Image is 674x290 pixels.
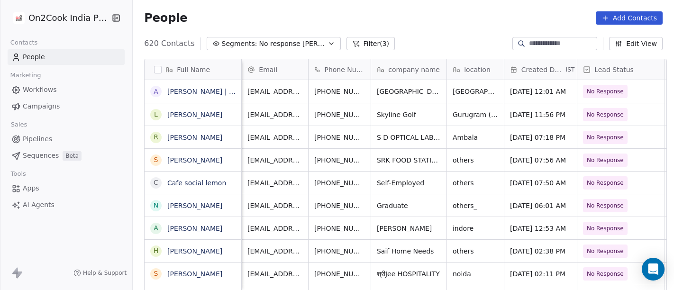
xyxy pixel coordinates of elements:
span: [PHONE_NUMBER] [314,110,365,119]
span: Tools [7,167,30,181]
span: [EMAIL_ADDRESS][DOMAIN_NAME] [247,178,302,188]
span: Campaigns [23,101,60,111]
a: [PERSON_NAME] | Content creator [167,88,281,95]
span: [EMAIL_ADDRESS][DOMAIN_NAME] [247,87,302,96]
span: [DATE] 11:56 PM [510,110,571,119]
span: [PHONE_NUMBER] [314,133,365,142]
div: Email [242,59,308,80]
span: [DATE] 07:50 AM [510,178,571,188]
span: [DATE] 06:01 AM [510,201,571,210]
span: No Response [587,201,624,210]
span: Workflows [23,85,57,95]
span: Gurugram ([GEOGRAPHIC_DATA]) [453,110,498,119]
span: [GEOGRAPHIC_DATA] [453,87,498,96]
span: Sales [7,118,31,132]
span: [PHONE_NUMBER] [314,201,365,210]
span: 620 Contacts [144,38,194,49]
span: Sequences [23,151,59,161]
a: [PERSON_NAME] [167,111,222,118]
span: Email [259,65,277,74]
a: [PERSON_NAME] [167,134,222,141]
span: [GEOGRAPHIC_DATA] [377,87,441,96]
button: On2Cook India Pvt. Ltd. [11,10,105,26]
span: [PHONE_NUMBER] [314,224,365,233]
div: Created DateIST [504,59,577,80]
span: [EMAIL_ADDRESS][DOMAIN_NAME] [247,133,302,142]
span: No response [PERSON_NAME] [259,39,326,49]
a: Campaigns [8,99,125,114]
span: Contacts [6,36,42,50]
a: Pipelines [8,131,125,147]
span: [PHONE_NUMBER] [314,269,365,279]
span: श्रीJee HOSPITALITY [377,269,441,279]
div: H [154,246,159,256]
div: Open Intercom Messenger [642,258,665,281]
span: [DATE] 02:38 PM [510,246,571,256]
a: [PERSON_NAME] [167,202,222,209]
span: Self-Employed [377,178,441,188]
span: People [23,52,45,62]
span: AI Agents [23,200,55,210]
a: [PERSON_NAME] [167,270,222,278]
div: R [154,132,158,142]
span: [EMAIL_ADDRESS][DOMAIN_NAME] [247,110,302,119]
a: [PERSON_NAME] [167,247,222,255]
button: Add Contacts [596,11,663,25]
a: Cafe social lemon [167,179,226,187]
span: No Response [587,133,624,142]
span: S D OPTICAL LAB [GEOGRAPHIC_DATA] [377,133,441,142]
span: No Response [587,246,624,256]
div: location [447,59,504,80]
span: Beta [63,151,82,161]
span: No Response [587,224,624,233]
span: Skyline Golf [377,110,441,119]
div: Phone Number [309,59,371,80]
a: [PERSON_NAME] [167,225,222,232]
span: Apps [23,183,39,193]
a: [PERSON_NAME] [167,156,222,164]
span: Lead Status [594,65,634,74]
img: on2cook%20logo-04%20copy.jpg [13,12,25,24]
span: [EMAIL_ADDRESS][DOMAIN_NAME] [247,246,302,256]
span: [EMAIL_ADDRESS][PERSON_NAME][DOMAIN_NAME] [247,155,302,165]
span: [DATE] 12:01 AM [510,87,571,96]
a: People [8,49,125,65]
span: [PHONE_NUMBER] [314,87,365,96]
span: [EMAIL_ADDRESS][DOMAIN_NAME] [247,224,302,233]
span: [EMAIL_ADDRESS][DOMAIN_NAME] [247,269,302,279]
span: People [144,11,187,25]
span: [DATE] 07:18 PM [510,133,571,142]
span: [DATE] 02:11 PM [510,269,571,279]
span: [DATE] 12:53 AM [510,224,571,233]
span: Help & Support [83,269,127,277]
div: S [154,269,158,279]
a: Apps [8,181,125,196]
span: [DATE] 07:56 AM [510,155,571,165]
span: [PHONE_NUMBER] [314,246,365,256]
button: Edit View [609,37,663,50]
span: Pipelines [23,134,52,144]
span: [EMAIL_ADDRESS][DOMAIN_NAME] [247,201,302,210]
a: AI Agents [8,197,125,213]
span: [PHONE_NUMBER] [314,178,365,188]
span: others_ [453,201,498,210]
span: IST [566,66,575,73]
span: No Response [587,155,624,165]
span: noida [453,269,498,279]
div: A [154,223,159,233]
span: Full Name [177,65,210,74]
span: location [464,65,491,74]
a: Workflows [8,82,125,98]
span: No Response [587,87,624,96]
div: company name [371,59,446,80]
span: Created Date [521,65,564,74]
div: Full Name [145,59,241,80]
span: No Response [587,178,624,188]
span: others [453,178,498,188]
span: Graduate [377,201,441,210]
span: others [453,246,498,256]
span: Ambala [453,133,498,142]
span: [PHONE_NUMBER] [314,155,365,165]
span: On2Cook India Pvt. Ltd. [28,12,109,24]
span: others [453,155,498,165]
